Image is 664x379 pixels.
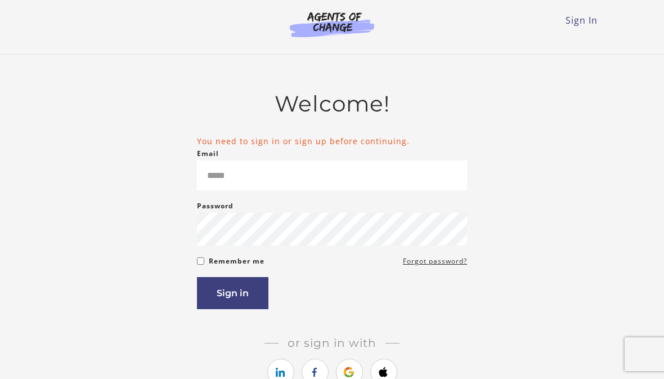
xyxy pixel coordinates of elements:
a: Forgot password? [403,255,467,268]
label: Remember me [209,255,264,268]
li: You need to sign in or sign up before continuing. [197,135,467,147]
h2: Welcome! [197,91,467,117]
button: Sign in [197,277,268,309]
a: Sign In [566,14,598,26]
label: Password [197,199,234,213]
img: Agents of Change Logo [278,11,386,37]
span: Or sign in with [279,336,385,350]
label: Email [197,147,219,160]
